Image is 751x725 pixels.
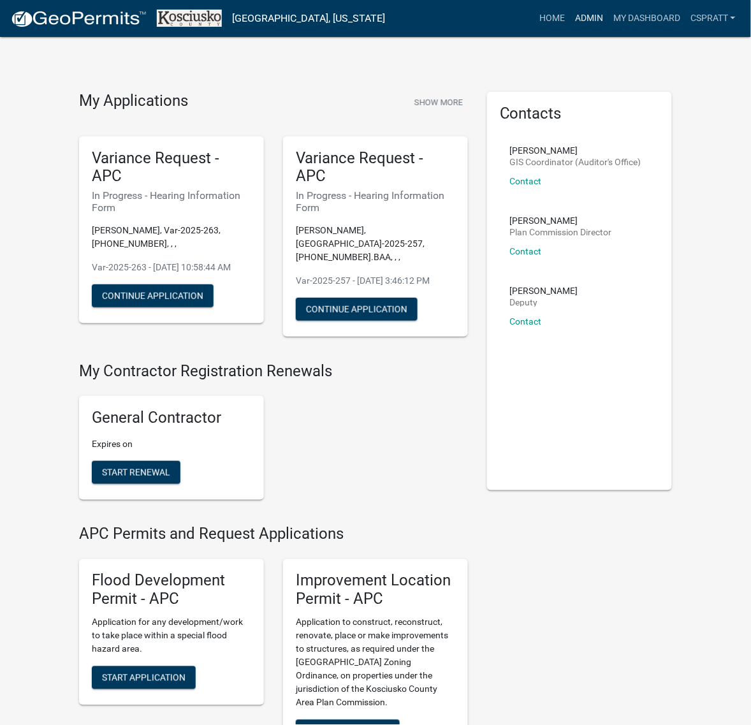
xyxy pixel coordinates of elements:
[92,666,196,689] button: Start Application
[510,176,542,186] a: Contact
[92,461,180,484] button: Start Renewal
[232,8,385,29] a: [GEOGRAPHIC_DATA], [US_STATE]
[92,224,251,251] p: [PERSON_NAME], Var-2025-263, [PHONE_NUMBER], , ,
[570,6,608,31] a: Admin
[534,6,570,31] a: Home
[296,298,418,321] button: Continue Application
[510,228,612,237] p: Plan Commission Director
[685,6,741,31] a: cspratt
[510,246,542,256] a: Contact
[79,525,468,544] h4: APC Permits and Request Applications
[510,286,578,295] p: [PERSON_NAME]
[296,572,455,609] h5: Improvement Location Permit - APC
[296,274,455,288] p: Var-2025-257 - [DATE] 3:46:12 PM
[92,437,251,451] p: Expires on
[92,149,251,186] h5: Variance Request - APC
[510,216,612,225] p: [PERSON_NAME]
[510,316,542,326] a: Contact
[92,284,214,307] button: Continue Application
[296,224,455,264] p: [PERSON_NAME], [GEOGRAPHIC_DATA]-2025-257, [PHONE_NUMBER].BAA, , ,
[296,616,455,710] p: Application to construct, reconstruct, renovate, place or make improvements to structures, as req...
[102,467,170,478] span: Start Renewal
[510,146,641,155] p: [PERSON_NAME]
[157,10,222,27] img: Kosciusko County, Indiana
[92,616,251,656] p: Application for any development/work to take place within a special flood hazard area.
[510,157,641,166] p: GIS Coordinator (Auditor's Office)
[296,149,455,186] h5: Variance Request - APC
[608,6,685,31] a: My Dashboard
[79,92,188,111] h4: My Applications
[510,298,578,307] p: Deputy
[409,92,468,113] button: Show More
[102,673,186,683] span: Start Application
[79,362,468,510] wm-registration-list-section: My Contractor Registration Renewals
[92,409,251,427] h5: General Contractor
[296,189,455,214] h6: In Progress - Hearing Information Form
[79,362,468,381] h4: My Contractor Registration Renewals
[500,105,659,123] h5: Contacts
[92,261,251,274] p: Var-2025-263 - [DATE] 10:58:44 AM
[92,572,251,609] h5: Flood Development Permit - APC
[92,189,251,214] h6: In Progress - Hearing Information Form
